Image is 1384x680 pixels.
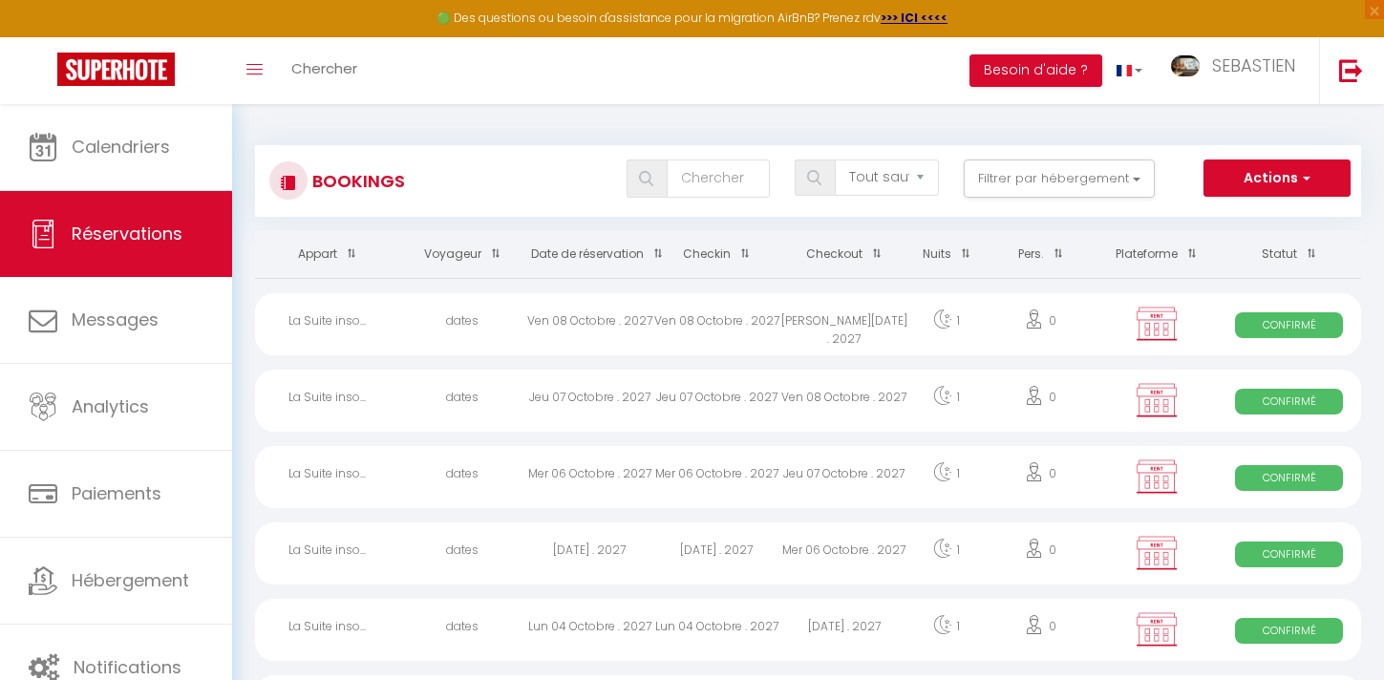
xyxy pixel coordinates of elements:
img: logout [1339,58,1363,82]
input: Chercher [667,159,770,198]
span: Calendriers [72,135,170,159]
span: Messages [72,308,159,331]
th: Sort by nights [907,231,985,278]
span: Réservations [72,222,182,245]
a: Chercher [277,37,372,104]
a: >>> ICI <<<< [881,10,948,26]
span: Analytics [72,394,149,418]
th: Sort by booking date [526,231,653,278]
th: Sort by rentals [255,231,399,278]
img: Super Booking [57,53,175,86]
th: Sort by guest [399,231,526,278]
span: Hébergement [72,568,189,592]
th: Sort by checkin [653,231,780,278]
span: SEBASTIEN [1212,53,1295,77]
span: Paiements [72,481,161,505]
h3: Bookings [308,159,405,202]
a: ... SEBASTIEN [1157,37,1319,104]
th: Sort by checkout [780,231,907,278]
button: Actions [1203,159,1351,198]
button: Besoin d'aide ? [969,54,1102,87]
span: Notifications [74,655,181,679]
img: ... [1171,55,1200,77]
th: Sort by status [1217,231,1361,278]
th: Sort by channel [1096,231,1217,278]
button: Filtrer par hébergement [964,159,1155,198]
th: Sort by people [985,231,1096,278]
span: Chercher [291,58,357,78]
